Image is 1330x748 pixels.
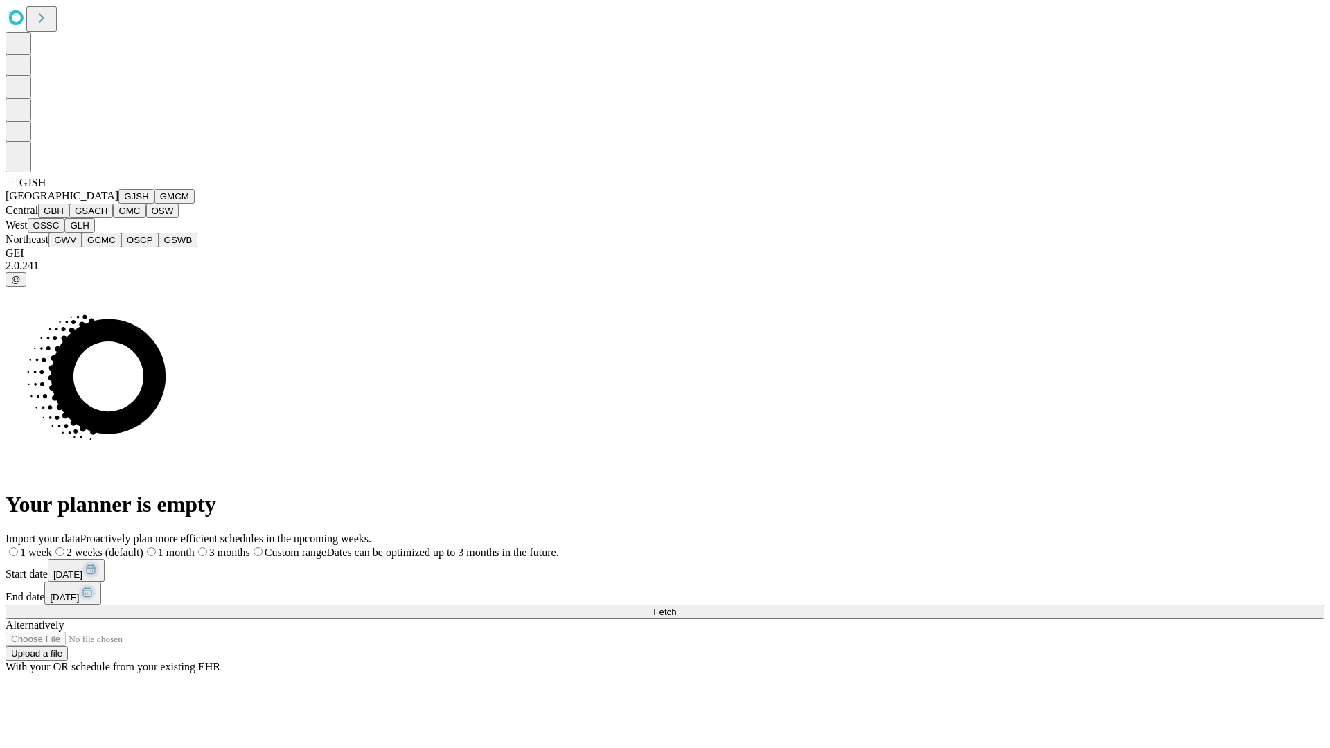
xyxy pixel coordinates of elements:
button: GBH [38,204,69,218]
button: Fetch [6,605,1324,619]
button: [DATE] [44,582,101,605]
span: Fetch [653,607,676,617]
button: OSSC [28,218,65,233]
span: 2 weeks (default) [66,546,143,558]
input: 1 week [9,547,18,556]
span: Proactively plan more efficient schedules in the upcoming weeks. [80,533,371,544]
button: Upload a file [6,646,68,661]
span: GJSH [19,177,46,188]
input: 1 month [147,547,156,556]
button: GCMC [82,233,121,247]
span: [DATE] [53,569,82,580]
input: 3 months [198,547,207,556]
span: Dates can be optimized up to 3 months in the future. [326,546,558,558]
input: Custom rangeDates can be optimized up to 3 months in the future. [254,547,263,556]
input: 2 weeks (default) [55,547,64,556]
button: GSACH [69,204,113,218]
div: End date [6,582,1324,605]
span: 3 months [209,546,250,558]
button: @ [6,272,26,287]
button: OSCP [121,233,159,247]
span: 1 month [158,546,195,558]
button: GSWB [159,233,198,247]
button: OSW [146,204,179,218]
button: GMCM [154,189,195,204]
span: With your OR schedule from your existing EHR [6,661,220,673]
span: @ [11,274,21,285]
span: West [6,219,28,231]
div: 2.0.241 [6,260,1324,272]
span: Central [6,204,38,216]
span: [DATE] [50,592,79,603]
span: 1 week [20,546,52,558]
span: Custom range [265,546,326,558]
span: Alternatively [6,619,64,631]
span: Import your data [6,533,80,544]
span: [GEOGRAPHIC_DATA] [6,190,118,202]
button: GJSH [118,189,154,204]
button: GMC [113,204,145,218]
div: Start date [6,559,1324,582]
h1: Your planner is empty [6,492,1324,517]
span: Northeast [6,233,48,245]
button: GWV [48,233,82,247]
div: GEI [6,247,1324,260]
button: [DATE] [48,559,105,582]
button: GLH [64,218,94,233]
